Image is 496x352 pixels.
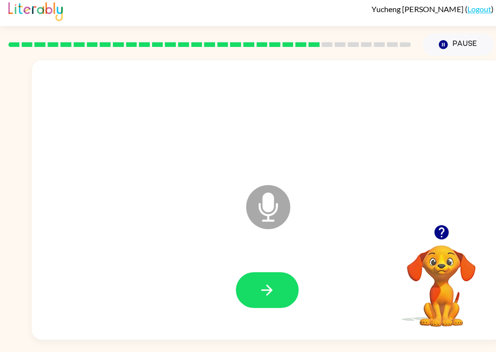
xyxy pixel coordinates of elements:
div: ( ) [367,9,488,18]
video: Your browser must support playing .mp4 files to use Literably. Please try using another browser. [387,232,484,328]
span: Yucheng [PERSON_NAME] [367,9,459,18]
img: Literably [8,4,62,25]
button: Pause [418,37,488,59]
a: Logout [462,9,485,18]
